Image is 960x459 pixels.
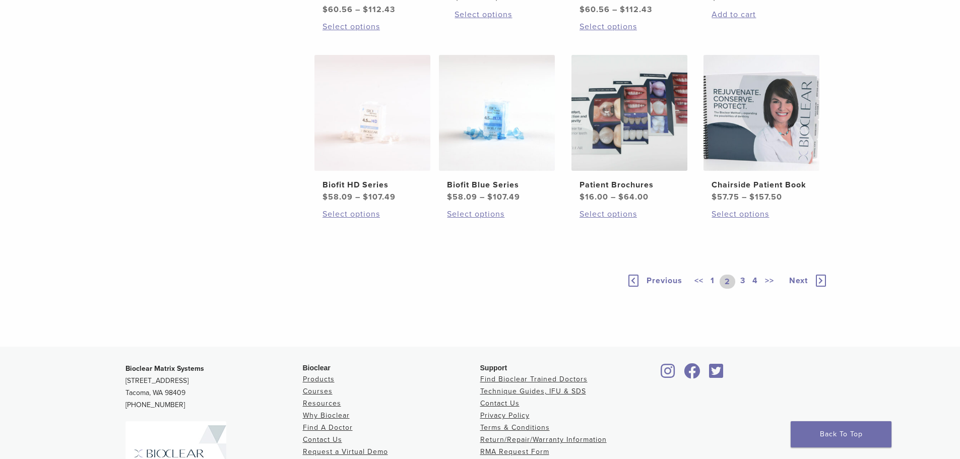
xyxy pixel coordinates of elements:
[658,369,679,379] a: Bioclear
[712,192,739,202] bdi: 57.75
[480,435,607,444] a: Return/Repair/Warranty Information
[580,5,585,15] span: $
[681,369,704,379] a: Bioclear
[580,192,585,202] span: $
[355,5,360,15] span: –
[749,192,755,202] span: $
[620,5,652,15] bdi: 112.43
[314,55,431,203] a: Biofit HD SeriesBiofit HD Series
[706,369,727,379] a: Bioclear
[571,55,687,171] img: Patient Brochures
[323,192,328,202] span: $
[323,192,353,202] bdi: 58.09
[789,276,808,286] span: Next
[620,5,625,15] span: $
[323,21,422,33] a: Select options for “Original Anterior Matrix - A Series”
[580,208,679,220] a: Select options for “Patient Brochures”
[611,192,616,202] span: –
[487,192,493,202] span: $
[323,5,353,15] bdi: 60.56
[580,5,610,15] bdi: 60.56
[303,375,335,383] a: Products
[480,192,485,202] span: –
[323,5,328,15] span: $
[480,375,588,383] a: Find Bioclear Trained Doctors
[712,192,717,202] span: $
[303,423,353,432] a: Find A Doctor
[323,208,422,220] a: Select options for “Biofit HD Series”
[750,275,760,289] a: 4
[480,399,520,408] a: Contact Us
[480,447,549,456] a: RMA Request Form
[303,435,342,444] a: Contact Us
[480,364,507,372] span: Support
[720,275,735,289] a: 2
[363,5,368,15] span: $
[712,179,811,191] h2: Chairside Patient Book
[447,208,547,220] a: Select options for “Biofit Blue Series”
[455,9,554,21] a: Select options for “HD Matrix DC Series”
[763,275,776,289] a: >>
[303,399,341,408] a: Resources
[447,179,547,191] h2: Biofit Blue Series
[480,387,586,396] a: Technique Guides, IFU & SDS
[742,192,747,202] span: –
[618,192,649,202] bdi: 64.00
[447,192,477,202] bdi: 58.09
[314,55,430,171] img: Biofit HD Series
[439,55,555,171] img: Biofit Blue Series
[363,192,396,202] bdi: 107.49
[749,192,782,202] bdi: 157.50
[438,55,556,203] a: Biofit Blue SeriesBiofit Blue Series
[612,5,617,15] span: –
[703,55,819,171] img: Chairside Patient Book
[618,192,624,202] span: $
[363,5,395,15] bdi: 112.43
[580,192,608,202] bdi: 16.00
[355,192,360,202] span: –
[580,21,679,33] a: Select options for “Original Anterior Matrix - DC Series”
[363,192,368,202] span: $
[709,275,717,289] a: 1
[580,179,679,191] h2: Patient Brochures
[480,411,530,420] a: Privacy Policy
[303,447,388,456] a: Request a Virtual Demo
[647,276,682,286] span: Previous
[571,55,688,203] a: Patient BrochuresPatient Brochures
[303,364,331,372] span: Bioclear
[487,192,520,202] bdi: 107.49
[791,421,891,447] a: Back To Top
[125,364,204,373] strong: Bioclear Matrix Systems
[303,411,350,420] a: Why Bioclear
[703,55,820,203] a: Chairside Patient BookChairside Patient Book
[712,208,811,220] a: Select options for “Chairside Patient Book”
[480,423,550,432] a: Terms & Conditions
[323,179,422,191] h2: Biofit HD Series
[303,387,333,396] a: Courses
[447,192,453,202] span: $
[692,275,706,289] a: <<
[712,9,811,21] a: Add to cart: “TruContact Kit”
[738,275,747,289] a: 3
[125,363,303,411] p: [STREET_ADDRESS] Tacoma, WA 98409 [PHONE_NUMBER]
